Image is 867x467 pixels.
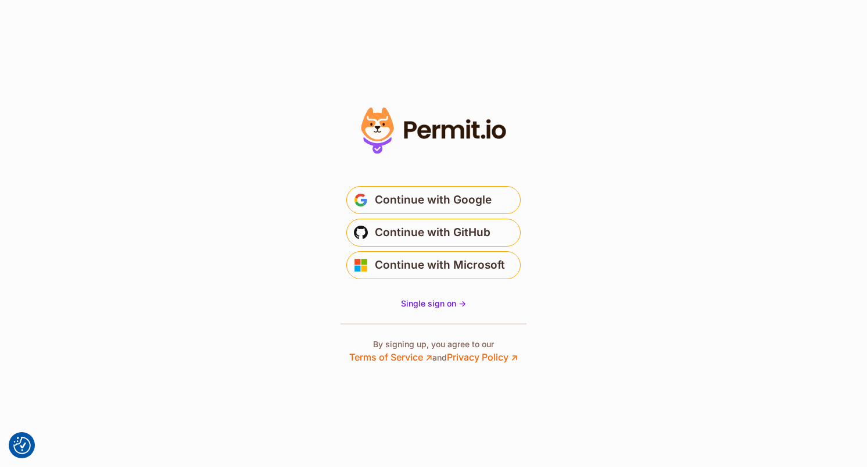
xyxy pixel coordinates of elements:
[346,186,521,214] button: Continue with Google
[375,223,490,242] span: Continue with GitHub
[13,437,31,454] img: Revisit consent button
[375,191,492,209] span: Continue with Google
[401,298,466,308] span: Single sign on ->
[346,219,521,247] button: Continue with GitHub
[13,437,31,454] button: Consent Preferences
[447,351,518,363] a: Privacy Policy ↗
[375,256,505,275] span: Continue with Microsoft
[349,338,518,364] p: By signing up, you agree to our and
[401,298,466,309] a: Single sign on ->
[346,251,521,279] button: Continue with Microsoft
[349,351,432,363] a: Terms of Service ↗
